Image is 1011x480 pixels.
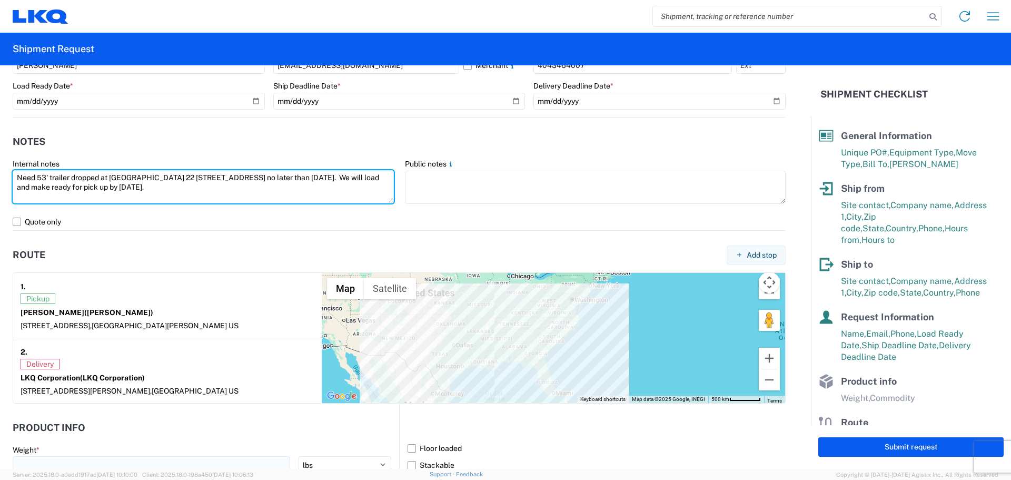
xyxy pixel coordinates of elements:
[918,223,945,233] span: Phone,
[21,308,153,317] strong: [PERSON_NAME]
[956,288,980,298] span: Phone
[13,213,786,230] label: Quote only
[364,278,416,299] button: Show satellite imagery
[21,280,26,293] strong: 1.
[820,88,928,101] h2: Shipment Checklist
[846,212,864,222] span: City,
[861,235,895,245] span: Hours to
[13,136,45,147] h2: Notes
[408,440,786,457] label: Floor loaded
[13,423,85,433] h2: Product Info
[13,159,60,169] label: Internal notes
[841,183,885,194] span: Ship from
[889,148,956,158] span: Equipment Type,
[142,472,253,478] span: Client: 2025.18.0-198a450
[841,276,890,286] span: Site contact,
[456,471,483,477] a: Feedback
[711,396,729,402] span: 500 km
[841,259,873,270] span: Ship to
[889,159,958,169] span: [PERSON_NAME]
[13,43,94,55] h2: Shipment Request
[846,288,864,298] span: City,
[747,250,777,260] span: Add stop
[84,308,153,317] span: ([PERSON_NAME])
[841,148,889,158] span: Unique PO#,
[863,223,886,233] span: State,
[13,445,39,455] label: Weight
[13,472,137,478] span: Server: 2025.18.0-a0edd1917ac
[841,417,868,428] span: Route
[21,387,152,395] span: [STREET_ADDRESS][PERSON_NAME],
[759,348,780,369] button: Zoom in
[13,250,45,260] h2: Route
[21,359,60,369] span: Delivery
[92,321,239,330] span: [GEOGRAPHIC_DATA][PERSON_NAME] US
[324,389,359,403] a: Open this area in Google Maps (opens a new window)
[632,396,705,402] span: Map data ©2025 Google, INEGI
[841,311,934,322] span: Request Information
[327,278,364,299] button: Show street map
[923,288,956,298] span: Country,
[405,159,455,169] label: Public notes
[861,340,939,350] span: Ship Deadline Date,
[759,310,780,331] button: Drag Pegman onto the map to open Street View
[324,389,359,403] img: Google
[863,159,889,169] span: Bill To,
[21,321,92,330] span: [STREET_ADDRESS],
[21,293,55,304] span: Pickup
[21,374,145,382] strong: LKQ Corporation
[841,200,890,210] span: Site contact,
[759,272,780,293] button: Map camera controls
[864,288,900,298] span: Zip code,
[759,369,780,390] button: Zoom out
[900,288,923,298] span: State,
[841,376,897,387] span: Product info
[886,223,918,233] span: Country,
[736,57,786,74] input: Ext
[533,81,613,91] label: Delivery Deadline Date
[212,472,253,478] span: [DATE] 10:06:13
[653,6,926,26] input: Shipment, tracking or reference number
[273,81,341,91] label: Ship Deadline Date
[21,346,27,359] strong: 2.
[96,472,137,478] span: [DATE] 10:10:00
[841,329,866,339] span: Name,
[80,374,145,382] span: (LKQ Corporation)
[767,398,782,404] a: Terms
[841,130,932,141] span: General Information
[430,471,456,477] a: Support
[727,246,786,265] button: Add stop
[708,396,764,403] button: Map Scale: 500 km per 56 pixels
[408,457,786,474] label: Stackable
[13,81,73,91] label: Load Ready Date
[463,57,526,74] label: Merchant
[890,329,917,339] span: Phone,
[580,396,626,403] button: Keyboard shortcuts
[870,393,915,403] span: Commodity
[152,387,239,395] span: [GEOGRAPHIC_DATA] US
[841,393,870,403] span: Weight,
[836,470,998,479] span: Copyright © [DATE]-[DATE] Agistix Inc., All Rights Reserved
[890,276,954,286] span: Company name,
[890,200,954,210] span: Company name,
[818,437,1004,457] button: Submit request
[866,329,890,339] span: Email,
